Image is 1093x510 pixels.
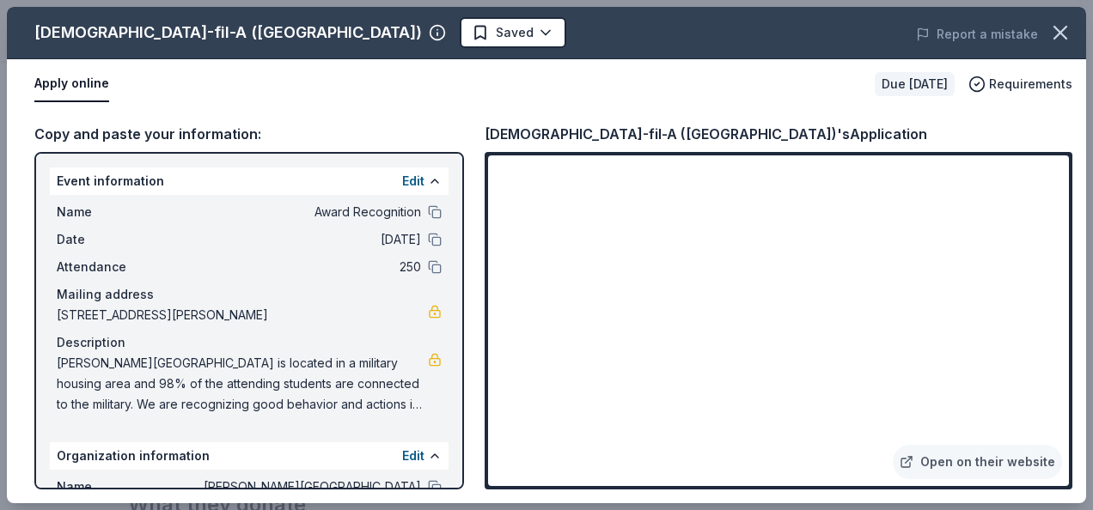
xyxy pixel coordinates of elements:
[57,284,442,305] div: Mailing address
[172,477,421,497] span: [PERSON_NAME][GEOGRAPHIC_DATA]
[172,229,421,250] span: [DATE]
[916,24,1038,45] button: Report a mistake
[57,202,172,222] span: Name
[34,123,464,145] div: Copy and paste your information:
[34,66,109,102] button: Apply online
[402,446,424,466] button: Edit
[57,257,172,277] span: Attendance
[989,74,1072,94] span: Requirements
[57,477,172,497] span: Name
[57,305,428,325] span: [STREET_ADDRESS][PERSON_NAME]
[50,442,449,470] div: Organization information
[57,353,428,415] span: [PERSON_NAME][GEOGRAPHIC_DATA] is located in a military housing area and 98% of the attending stu...
[893,445,1062,479] a: Open on their website
[496,22,534,43] span: Saved
[460,17,566,48] button: Saved
[968,74,1072,94] button: Requirements
[57,332,442,353] div: Description
[57,229,172,250] span: Date
[875,72,955,96] div: Due [DATE]
[172,257,421,277] span: 250
[172,202,421,222] span: Award Recognition
[485,123,927,145] div: [DEMOGRAPHIC_DATA]-fil-A ([GEOGRAPHIC_DATA])'s Application
[34,19,422,46] div: [DEMOGRAPHIC_DATA]-fil-A ([GEOGRAPHIC_DATA])
[50,167,449,195] div: Event information
[402,171,424,191] button: Edit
